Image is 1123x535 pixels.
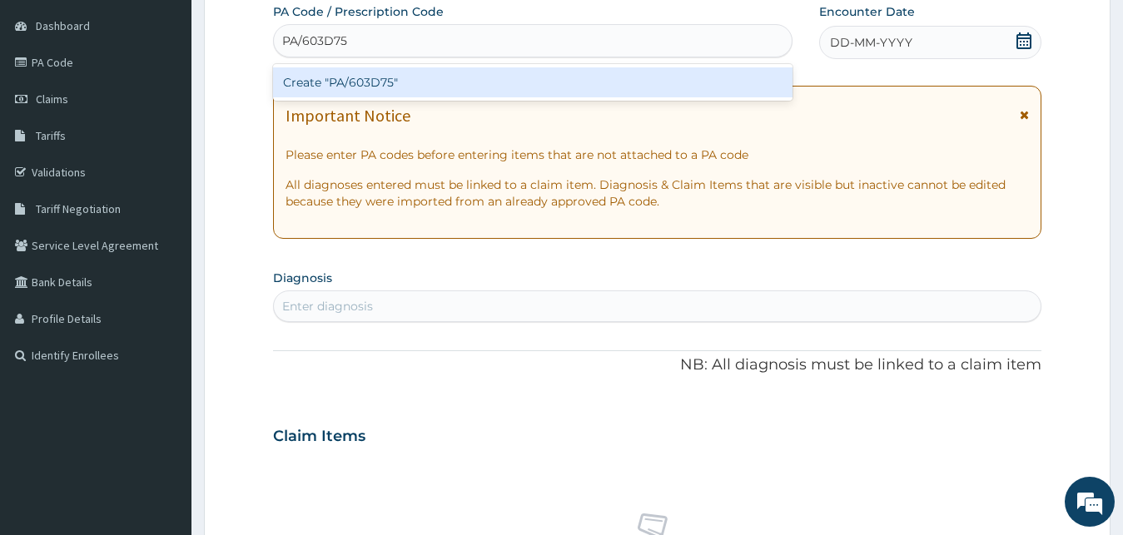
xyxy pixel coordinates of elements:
label: Diagnosis [273,270,332,286]
img: d_794563401_company_1708531726252_794563401 [31,83,67,125]
div: Minimize live chat window [273,8,313,48]
h1: Important Notice [286,107,410,125]
span: Tariffs [36,128,66,143]
label: Encounter Date [819,3,915,20]
span: Dashboard [36,18,90,33]
h3: Claim Items [273,428,365,446]
p: All diagnoses entered must be linked to a claim item. Diagnosis & Claim Items that are visible bu... [286,176,1030,210]
p: Please enter PA codes before entering items that are not attached to a PA code [286,146,1030,163]
div: Create "PA/603D75" [273,67,793,97]
span: We're online! [97,161,230,329]
div: Chat with us now [87,93,280,115]
label: PA Code / Prescription Code [273,3,444,20]
div: Enter diagnosis [282,298,373,315]
span: Tariff Negotiation [36,201,121,216]
span: DD-MM-YYYY [830,34,912,51]
textarea: Type your message and hit 'Enter' [8,358,317,416]
p: NB: All diagnosis must be linked to a claim item [273,354,1042,376]
span: Claims [36,92,68,107]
